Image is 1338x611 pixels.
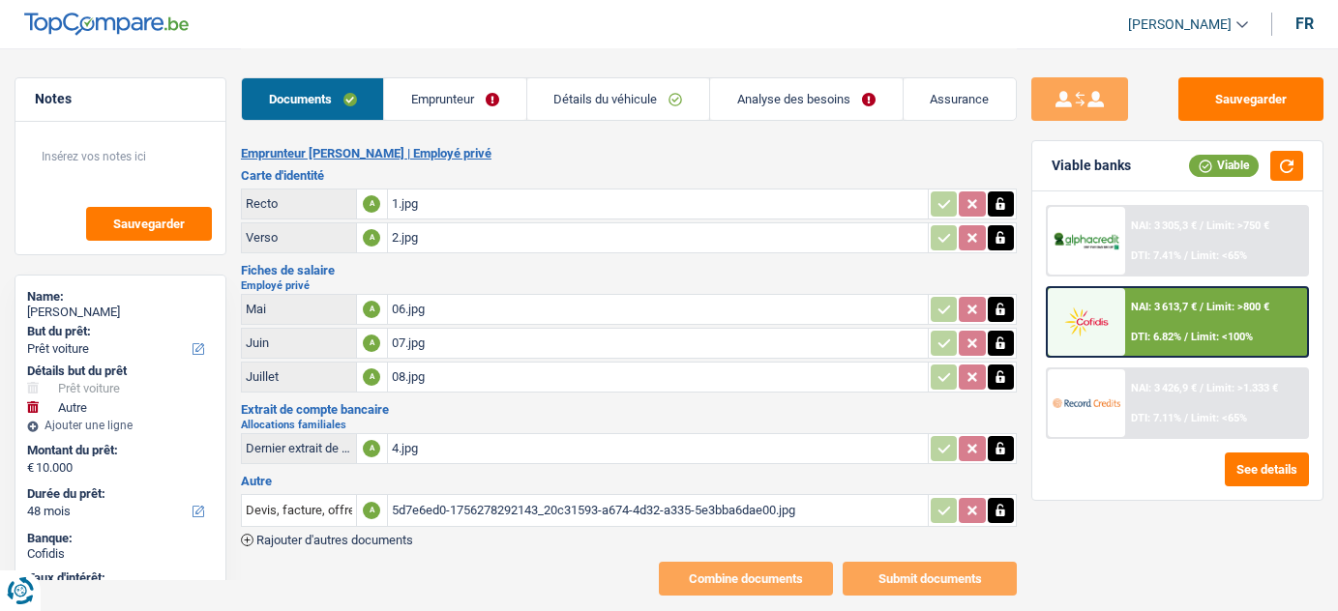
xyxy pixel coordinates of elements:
button: Submit documents [843,562,1017,596]
div: Mai [246,302,352,316]
label: Durée du prêt: [27,486,210,502]
button: Combine documents [659,562,833,596]
span: NAI: 3 426,9 € [1131,382,1197,394]
button: See details [1225,452,1309,486]
h3: Fiches de salaire [241,264,1017,276]
span: Limit: >800 € [1206,301,1269,313]
div: fr [1295,15,1314,33]
div: A [363,301,380,318]
div: Ajouter une ligne [27,419,214,432]
div: 5d7e6ed0-1756278292143_20c31593-a674-4d32-a335-5e3bba6dae00.jpg [392,496,924,525]
span: / [1184,412,1188,424]
div: A [363,368,380,386]
div: A [363,335,380,352]
div: Name: [27,289,214,305]
div: 06.jpg [392,295,924,324]
span: / [1200,219,1204,232]
span: DTI: 7.41% [1131,249,1181,262]
h3: Extrait de compte bancaire [241,403,1017,416]
div: Banque: [27,531,214,546]
div: 1.jpg [392,189,924,218]
h2: Employé privé [241,280,1017,291]
button: Sauvegarder [86,207,212,241]
div: A [363,229,380,247]
span: DTI: 6.82% [1131,331,1181,343]
div: Verso [246,230,352,245]
label: Montant du prêt: [27,443,210,458]
div: Recto [246,196,352,211]
a: [PERSON_NAME] [1113,9,1248,41]
img: TopCompare Logo [24,13,189,36]
a: Assurance [904,78,1016,120]
div: Juin [246,335,352,350]
span: Limit: <65% [1191,412,1247,424]
div: Juillet [246,369,352,384]
span: Limit: <65% [1191,249,1247,262]
div: 4.jpg [392,434,924,463]
div: 2.jpg [392,223,924,252]
span: Limit: >1.333 € [1206,382,1278,394]
h2: Emprunteur [PERSON_NAME] | Employé privé [241,146,1017,161]
img: AlphaCredit [1053,230,1120,251]
span: Sauvegarder [113,218,185,230]
h2: Allocations familiales [241,420,1017,430]
img: Record Credits [1053,386,1120,420]
span: / [1200,301,1204,313]
div: [PERSON_NAME] [27,305,214,320]
img: Cofidis [1053,305,1120,338]
span: Limit: <100% [1191,331,1253,343]
label: But du prêt: [27,324,210,339]
span: DTI: 7.11% [1131,412,1181,424]
a: Analyse des besoins [710,78,902,120]
span: / [1184,331,1188,343]
div: Viable banks [1052,158,1131,174]
span: NAI: 3 613,7 € [1131,301,1197,313]
span: / [1184,249,1188,262]
span: / [1200,382,1204,394]
h3: Carte d'identité [241,169,1017,182]
span: [PERSON_NAME] [1128,16,1232,33]
div: Dernier extrait de compte pour vos allocations familiales [246,441,352,455]
a: Détails du véhicule [527,78,709,120]
span: Limit: >750 € [1206,219,1269,232]
h3: Autre [241,475,1017,487]
h5: Notes [35,91,206,107]
span: NAI: 3 305,3 € [1131,219,1197,232]
button: Sauvegarder [1178,77,1323,121]
div: Cofidis [27,546,214,562]
span: € [27,460,34,476]
div: A [363,440,380,457]
a: Emprunteur [384,78,525,120]
div: A [363,195,380,213]
div: Viable [1189,155,1259,176]
div: 07.jpg [392,329,924,358]
button: Rajouter d'autres documents [241,534,413,546]
span: Rajouter d'autres documents [256,534,413,546]
div: 08.jpg [392,363,924,392]
div: A [363,502,380,519]
div: Taux d'intérêt: [27,570,214,586]
a: Documents [242,78,383,120]
div: Détails but du prêt [27,364,214,379]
